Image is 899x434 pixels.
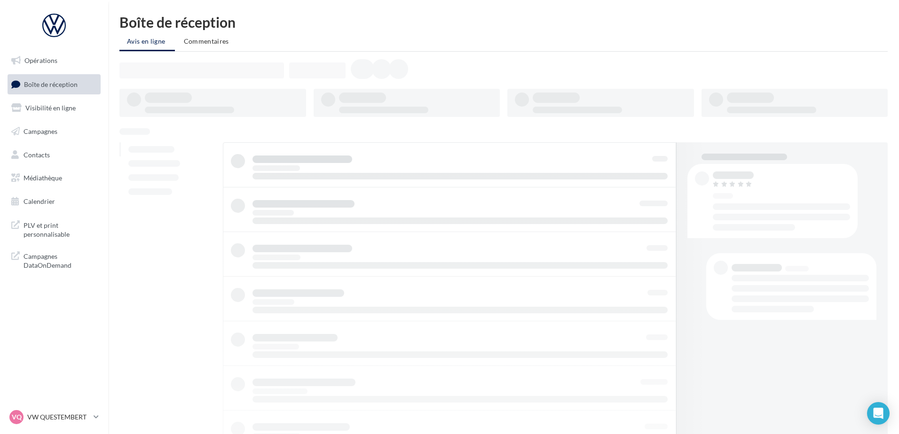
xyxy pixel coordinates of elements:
a: Calendrier [6,192,103,211]
span: Contacts [24,150,50,158]
a: PLV et print personnalisable [6,215,103,243]
a: Visibilité en ligne [6,98,103,118]
span: Calendrier [24,197,55,205]
a: Campagnes [6,122,103,141]
span: Campagnes DataOnDemand [24,250,97,270]
a: Contacts [6,145,103,165]
a: Campagnes DataOnDemand [6,246,103,274]
span: Visibilité en ligne [25,104,76,112]
a: Médiathèque [6,168,103,188]
p: VW QUESTEMBERT [27,412,90,422]
a: Opérations [6,51,103,70]
span: Commentaires [184,37,229,45]
a: VQ VW QUESTEMBERT [8,408,101,426]
div: Open Intercom Messenger [867,402,890,425]
span: Boîte de réception [24,80,78,88]
div: Boîte de réception [119,15,888,29]
span: PLV et print personnalisable [24,219,97,239]
a: Boîte de réception [6,74,103,94]
span: Opérations [24,56,57,64]
span: VQ [12,412,22,422]
span: Médiathèque [24,174,62,182]
span: Campagnes [24,127,57,135]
